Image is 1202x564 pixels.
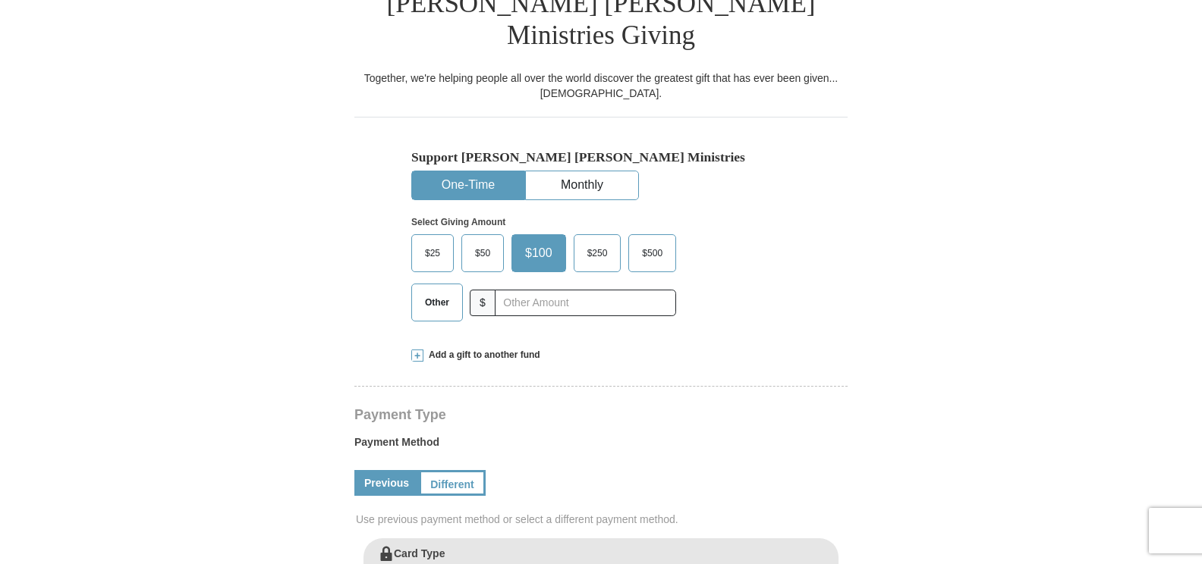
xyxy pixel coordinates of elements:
span: Other [417,291,457,314]
div: Together, we're helping people all over the world discover the greatest gift that has ever been g... [354,70,848,101]
label: Payment Method [354,434,848,457]
button: One-Time [412,171,524,199]
a: Different [419,470,486,496]
span: Use previous payment method or select a different payment method. [356,512,849,527]
h5: Support [PERSON_NAME] [PERSON_NAME] Ministries [411,149,791,165]
span: $500 [634,242,670,265]
span: Add a gift to another fund [423,349,540,362]
button: Monthly [526,171,638,199]
span: $100 [518,242,560,265]
span: $ [470,290,496,316]
strong: Select Giving Amount [411,217,505,227]
span: $250 [580,242,615,265]
input: Other Amount [495,290,676,316]
a: Previous [354,470,419,496]
span: $50 [467,242,498,265]
span: $25 [417,242,448,265]
h4: Payment Type [354,409,848,421]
